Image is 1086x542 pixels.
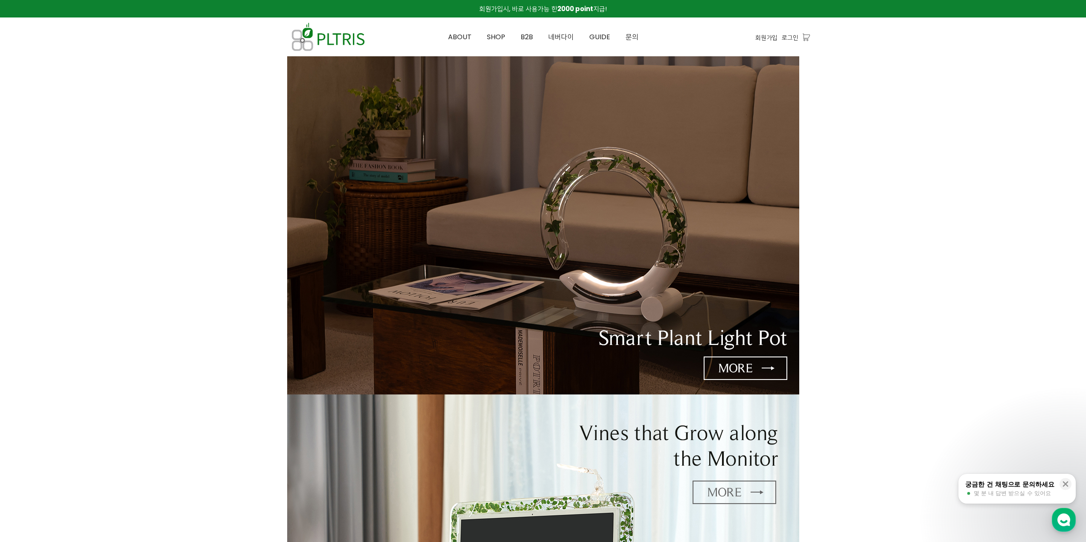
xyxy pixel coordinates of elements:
[582,18,618,56] a: GUIDE
[479,18,513,56] a: SHOP
[626,32,638,42] span: 문의
[782,33,798,42] a: 로그인
[618,18,646,56] a: 문의
[448,32,472,42] span: ABOUT
[513,18,541,56] a: B2B
[440,18,479,56] a: ABOUT
[487,32,505,42] span: SHOP
[521,32,533,42] span: B2B
[755,33,777,42] a: 회원가입
[479,4,607,13] span: 회원가입시, 바로 사용가능 한 지급!
[548,32,574,42] span: 네버다이
[557,4,593,13] strong: 2000 point
[589,32,610,42] span: GUIDE
[541,18,582,56] a: 네버다이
